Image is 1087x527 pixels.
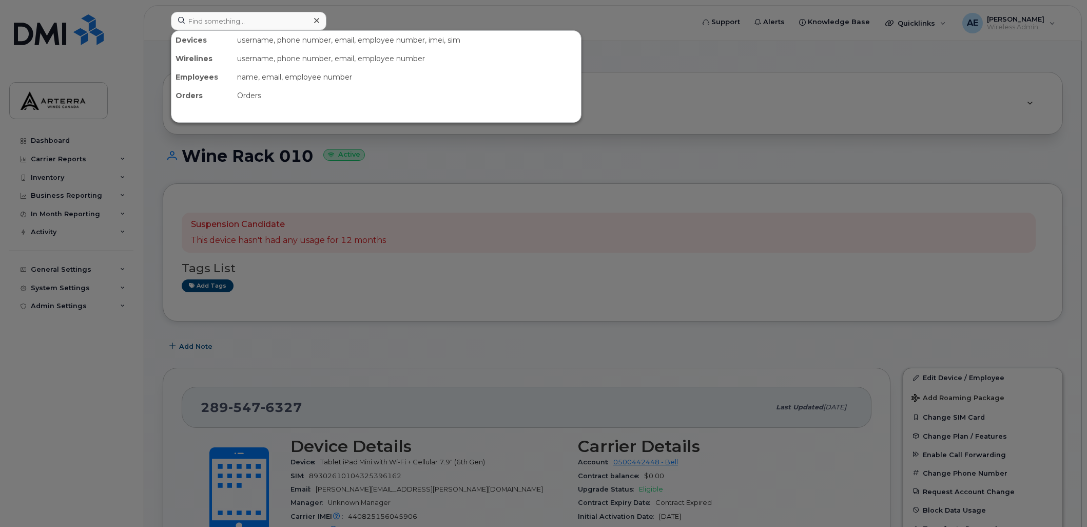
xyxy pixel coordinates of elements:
[171,68,233,86] div: Employees
[233,86,581,105] div: Orders
[233,68,581,86] div: name, email, employee number
[233,31,581,49] div: username, phone number, email, employee number, imei, sim
[171,31,233,49] div: Devices
[171,49,233,68] div: Wirelines
[233,49,581,68] div: username, phone number, email, employee number
[171,86,233,105] div: Orders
